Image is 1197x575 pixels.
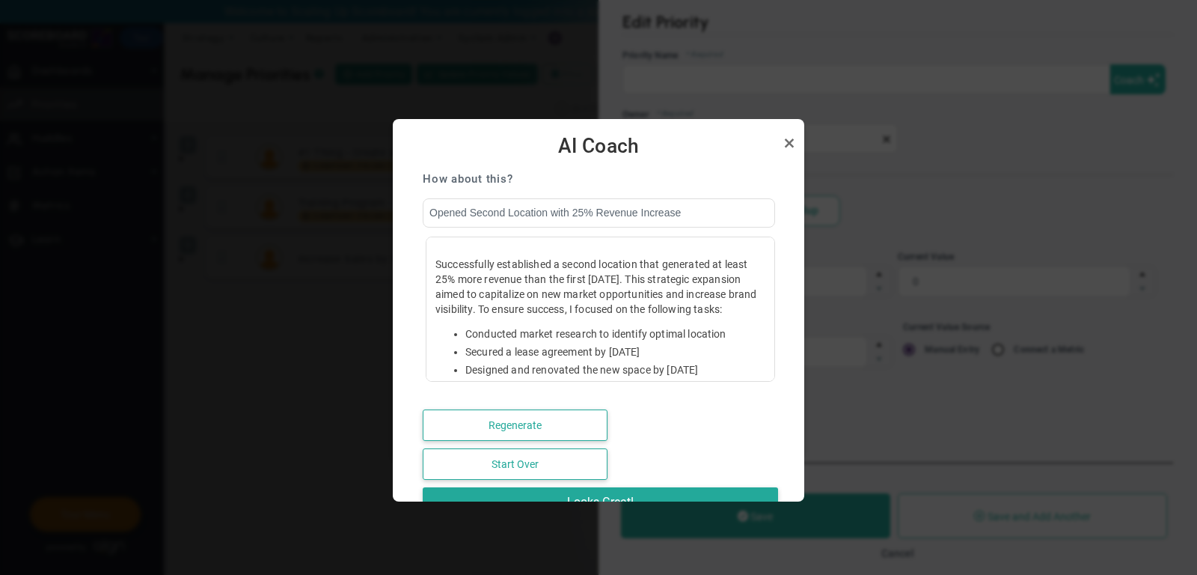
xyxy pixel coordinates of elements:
button: Regenerate [423,410,607,441]
span: AI Coach [405,134,792,159]
li: Secured a lease agreement by [DATE] [465,345,765,359]
a: Close [780,134,798,152]
button: Looks Great! [423,487,778,517]
h3: How about this? [423,171,778,187]
p: Successfully established a second location that generated at least 25% more revenue than the firs... [435,257,765,317]
button: Start Over [423,448,607,480]
li: Designed and renovated the new space by [DATE] [465,363,765,377]
li: Conducted market research to identify optimal location [465,327,765,341]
